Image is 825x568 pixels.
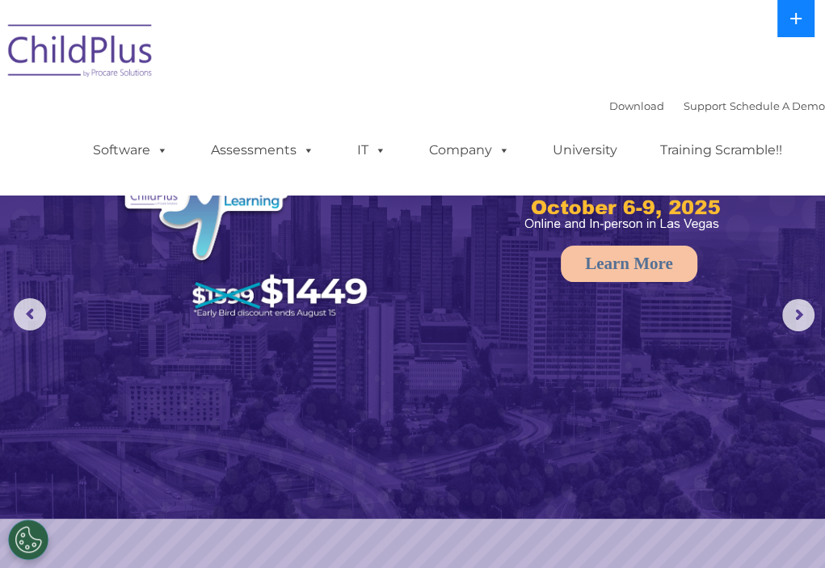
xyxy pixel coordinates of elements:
a: Schedule A Demo [730,99,825,112]
a: Support [684,99,726,112]
a: Company [413,134,526,166]
a: Download [609,99,664,112]
a: IT [341,134,402,166]
a: Learn More [561,246,697,282]
a: Assessments [195,134,330,166]
a: University [537,134,633,166]
a: Software [77,134,184,166]
button: Cookies Settings [8,520,48,560]
a: Training Scramble!! [644,134,798,166]
font: | [609,99,825,112]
